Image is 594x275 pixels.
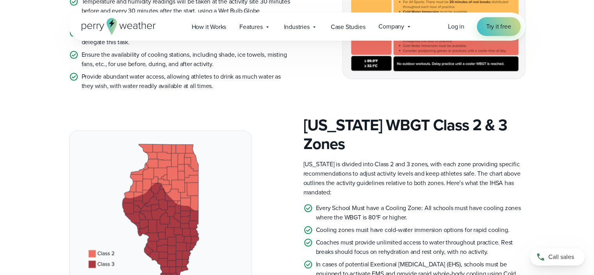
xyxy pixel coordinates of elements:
[303,116,525,153] h3: [US_STATE] WBGT Class 2 & 3 Zones
[448,22,464,31] a: Log in
[192,22,227,32] span: How it Works
[82,50,291,69] p: Ensure the availability of cooling stations, including shade, ice towels, misting fans, etc., for...
[486,22,511,31] span: Try it free
[331,22,366,32] span: Case Studies
[284,22,310,32] span: Industries
[316,238,525,257] p: Coaches must provide unlimited access to water throughout practice. Rest breaks should focus on r...
[303,160,525,197] p: [US_STATE] is divided into Class 2 and 3 zones, with each zone providing specific recommendations...
[378,22,404,31] span: Company
[548,252,574,262] span: Call sales
[316,225,510,235] p: Cooling zones must have cold-water immersion options for rapid cooling.
[316,203,525,222] p: Every School Must have a Cooling Zone: All schools must have cooling zones where the WBGT is 80°F...
[324,19,372,35] a: Case Studies
[530,248,585,266] a: Call sales
[477,17,521,36] a: Try it free
[239,22,262,32] span: Features
[82,72,291,91] p: Provide abundant water access, allowing athletes to drink as much water as they wish, with water ...
[185,19,233,35] a: How it Works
